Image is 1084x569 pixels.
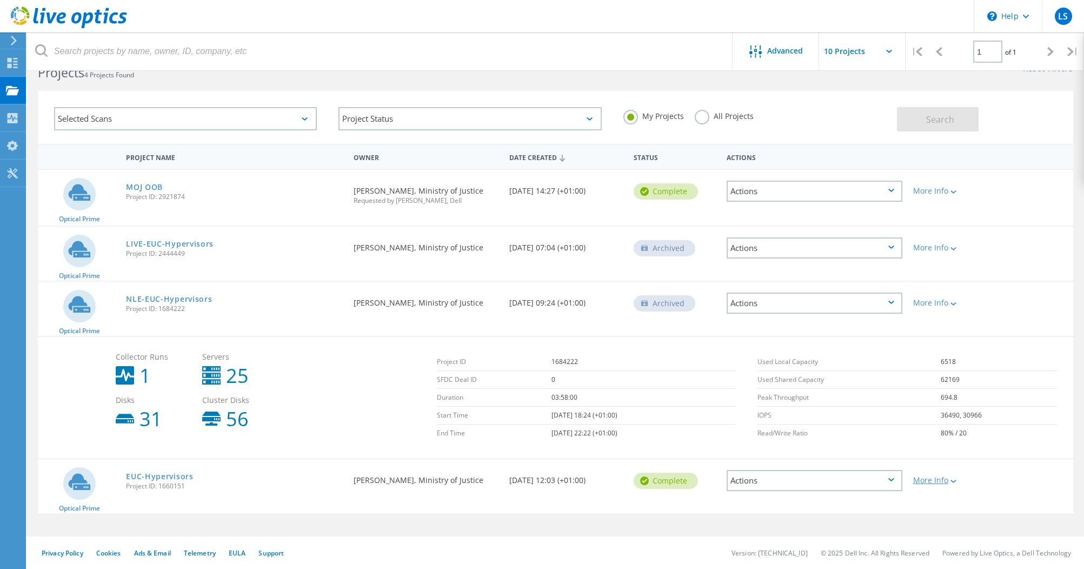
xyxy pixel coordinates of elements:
span: Advanced [767,47,803,55]
td: IOPS [757,407,941,425]
td: Peak Throughput [757,389,941,407]
a: LIVE-EUC-Hypervisors [126,240,214,248]
div: Project Status [338,107,601,130]
b: 56 [226,409,249,429]
a: Ads & Email [134,548,171,558]
td: 694.8 [941,389,1057,407]
span: Requested by [PERSON_NAME], Dell [354,197,498,204]
span: of 1 [1005,48,1016,57]
a: MOJ OOB [126,183,163,191]
a: Live Optics Dashboard [11,23,127,30]
li: © 2025 Dell Inc. All Rights Reserved [821,548,929,558]
div: More Info [913,187,985,195]
td: 36490, 30966 [941,407,1057,425]
li: Version: [TECHNICAL_ID] [731,548,808,558]
div: Complete [634,473,698,489]
div: Actions [727,470,902,491]
td: 1684222 [551,353,736,371]
a: Cookies [96,548,121,558]
div: [PERSON_NAME], Ministry of Justice [348,282,503,317]
td: Duration [437,389,551,407]
span: Project ID: 1660151 [126,483,343,489]
label: All Projects [695,110,754,120]
li: Powered by Live Optics, a Dell Technology [942,548,1071,558]
td: [DATE] 18:24 (+01:00) [551,407,736,425]
div: [PERSON_NAME], Ministry of Justice [348,227,503,262]
td: Read/Write Ratio [757,425,941,442]
span: Optical Prime [59,216,100,222]
div: [PERSON_NAME], Ministry of Justice [348,459,503,495]
div: Archived [634,295,695,312]
div: Actions [727,181,902,202]
div: [PERSON_NAME], Ministry of Justice [348,170,503,215]
svg: \n [987,11,997,21]
div: Actions [727,293,902,314]
div: More Info [913,244,985,252]
div: Owner [348,147,503,167]
td: 80% / 20 [941,425,1057,442]
span: Project ID: 2444449 [126,250,343,257]
td: 0 [551,371,736,389]
span: Cluster Disks [202,396,278,404]
span: Project ID: 2921874 [126,194,343,200]
td: 03:58:00 [551,389,736,407]
div: Selected Scans [54,107,317,130]
td: Start Time [437,407,551,425]
a: Support [258,548,284,558]
div: [DATE] 14:27 (+01:00) [504,170,628,206]
div: | [906,32,928,71]
div: More Info [913,299,985,307]
div: Actions [727,237,902,259]
div: Project Name [121,147,348,167]
b: 31 [139,409,162,429]
span: 4 Projects Found [84,70,134,80]
td: 62169 [941,371,1057,389]
span: Optical Prime [59,328,100,334]
div: [DATE] 07:04 (+01:00) [504,227,628,262]
td: [DATE] 22:22 (+01:00) [551,425,736,442]
b: 25 [226,366,249,386]
div: Complete [634,183,698,200]
a: NLE-EUC-Hypervisors [126,295,212,303]
div: Status [628,147,721,167]
a: EUC-Hypervisors [126,473,194,480]
div: | [1062,32,1084,71]
td: Project ID [437,353,551,371]
div: Date Created [504,147,628,167]
a: Privacy Policy [42,548,83,558]
button: Search [897,107,979,131]
div: [DATE] 12:03 (+01:00) [504,459,628,495]
b: 1 [139,366,151,386]
span: Servers [202,353,278,361]
span: LS [1058,12,1068,21]
div: Archived [634,240,695,256]
div: More Info [913,477,985,484]
div: Actions [721,147,908,167]
div: [DATE] 09:24 (+01:00) [504,282,628,317]
td: Used Local Capacity [757,353,941,371]
td: SFDC Deal ID [437,371,551,389]
span: Optical Prime [59,273,100,279]
span: Search [926,114,954,125]
input: Search projects by name, owner, ID, company, etc [27,32,733,70]
label: My Projects [623,110,684,120]
a: Telemetry [184,548,216,558]
span: Disks [116,396,191,404]
span: Collector Runs [116,353,191,361]
span: Project ID: 1684222 [126,306,343,312]
a: EULA [229,548,245,558]
td: 6518 [941,353,1057,371]
td: End Time [437,425,551,442]
span: Optical Prime [59,505,100,512]
td: Used Shared Capacity [757,371,941,389]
